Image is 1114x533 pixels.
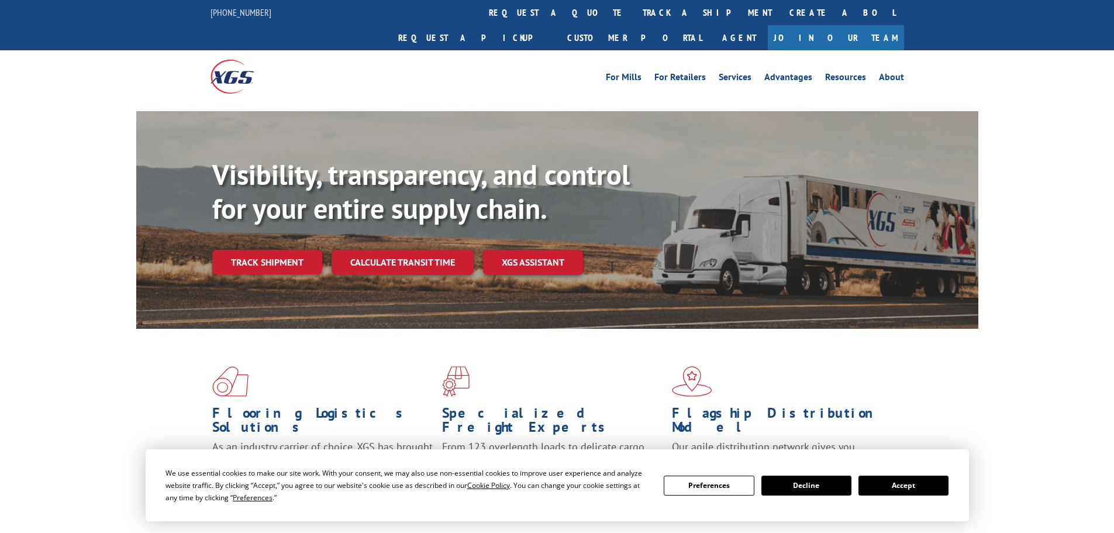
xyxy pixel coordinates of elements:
[211,6,271,18] a: [PHONE_NUMBER]
[212,366,249,397] img: xgs-icon-total-supply-chain-intelligence-red
[233,493,273,503] span: Preferences
[212,250,322,274] a: Track shipment
[672,366,712,397] img: xgs-icon-flagship-distribution-model-red
[858,476,949,496] button: Accept
[672,440,887,467] span: Our agile distribution network gives you nationwide inventory management on demand.
[389,25,558,50] a: Request a pickup
[719,73,751,85] a: Services
[212,440,433,482] span: As an industry carrier of choice, XGS has brought innovation and dedication to flooring logistics...
[672,406,893,440] h1: Flagship Distribution Model
[165,467,650,504] div: We use essential cookies to make our site work. With your consent, we may also use non-essential ...
[442,406,663,440] h1: Specialized Freight Experts
[332,250,474,275] a: Calculate transit time
[825,73,866,85] a: Resources
[879,73,904,85] a: About
[764,73,812,85] a: Advantages
[146,449,969,521] div: Cookie Consent Prompt
[768,25,904,50] a: Join Our Team
[212,156,630,226] b: Visibility, transparency, and control for your entire supply chain.
[558,25,711,50] a: Customer Portal
[711,25,768,50] a: Agent
[467,480,510,490] span: Cookie Policy
[442,366,470,397] img: xgs-icon-focused-on-flooring-red
[483,250,583,275] a: XGS ASSISTANT
[606,73,642,85] a: For Mills
[442,440,663,492] p: From 123 overlength loads to delicate cargo, our experienced staff knows the best way to move you...
[761,476,851,496] button: Decline
[212,406,433,440] h1: Flooring Logistics Solutions
[664,476,754,496] button: Preferences
[654,73,706,85] a: For Retailers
